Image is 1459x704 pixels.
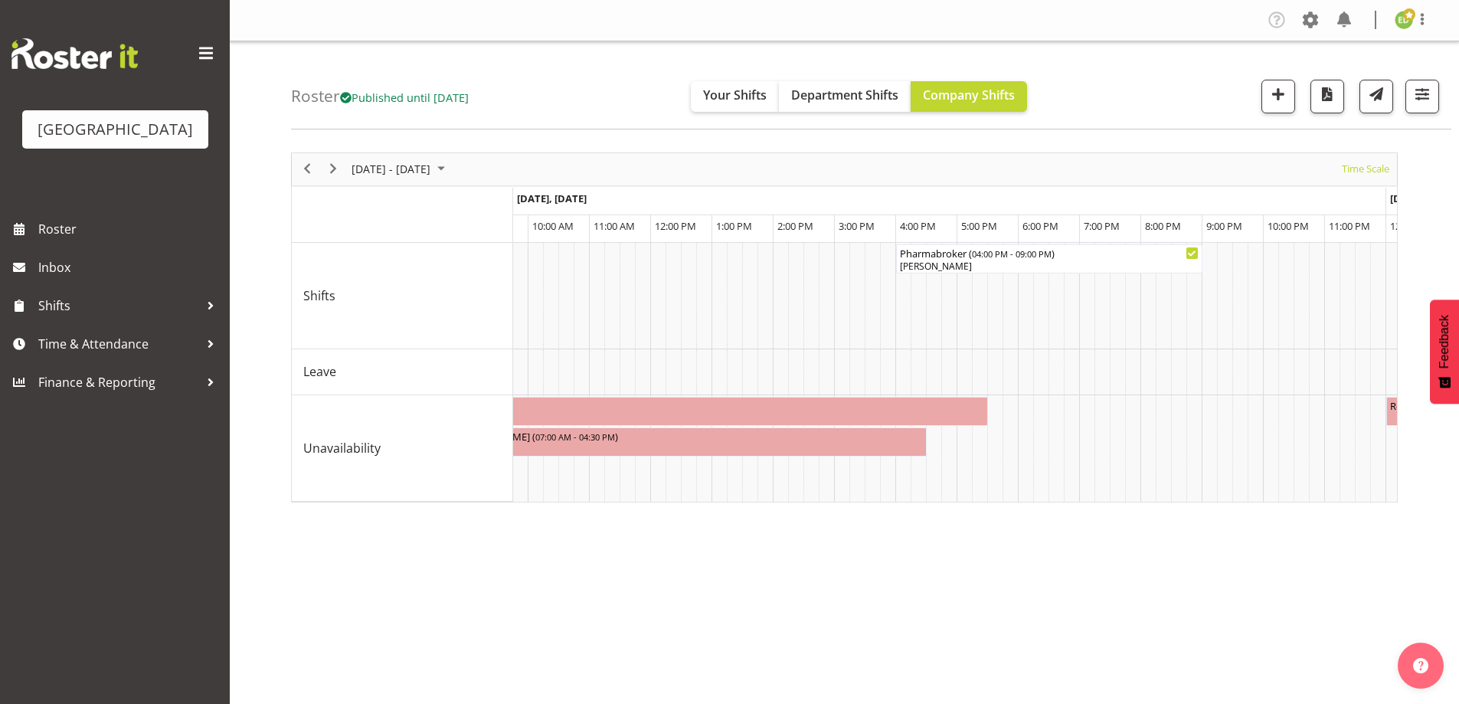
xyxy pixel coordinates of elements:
button: Filter Shifts [1405,80,1439,113]
span: 1:00 PM [716,219,752,233]
div: Shifts"s event - Pharmabroker Begin From Monday, October 13, 2025 at 4:00:00 PM GMT+13:00 Ends At... [896,244,1202,273]
span: 7:00 PM [1084,219,1120,233]
span: 8:00 PM [1145,219,1181,233]
button: Download a PDF of the roster according to the set date range. [1310,80,1344,113]
div: [GEOGRAPHIC_DATA] [38,118,193,141]
button: Next [323,159,344,178]
span: Time Scale [1340,159,1391,178]
img: Rosterit website logo [11,38,138,69]
div: Unavailability"s event - Repeats every monday - Richard Freeman Begin From Monday, October 13, 20... [345,427,927,457]
button: Add a new shift [1261,80,1295,113]
span: Finance & Reporting [38,371,199,394]
span: [DATE], [DATE] [517,192,587,205]
h4: Roster [291,87,469,105]
button: Time Scale [1340,159,1392,178]
span: Leave [303,362,336,381]
span: 10:00 AM [532,219,574,233]
span: 12:00 AM [1390,219,1431,233]
span: Shifts [38,294,199,317]
span: Roster [38,218,222,241]
span: 2:00 PM [777,219,813,233]
button: Your Shifts [691,81,779,112]
span: 12:00 PM [655,219,696,233]
span: Unavailability [303,439,381,457]
span: Shifts [303,287,335,305]
span: [DATE] - [DATE] [350,159,432,178]
div: [PERSON_NAME] [900,260,1199,273]
div: October 13 - 19, 2025 [346,153,454,185]
span: Your Shifts [703,87,767,103]
div: previous period [294,153,320,185]
span: 04:00 PM - 09:00 PM [972,247,1052,260]
td: Leave resource [292,349,513,395]
div: Pharmabroker ( ) [900,245,1199,260]
button: Previous [297,159,318,178]
span: Inbox [38,256,222,279]
span: Department Shifts [791,87,898,103]
span: Feedback [1438,315,1451,368]
div: Repeats every [DATE] - [PERSON_NAME] ( ) [348,428,923,444]
td: Unavailability resource [292,395,513,502]
div: Timeline Week of October 15, 2025 [291,152,1398,503]
span: 5:00 PM [961,219,997,233]
span: 11:00 PM [1329,219,1370,233]
button: Send a list of all shifts for the selected filtered period to all rostered employees. [1359,80,1393,113]
span: Company Shifts [923,87,1015,103]
span: Time & Attendance [38,332,199,355]
span: 11:00 AM [594,219,635,233]
td: Shifts resource [292,243,513,349]
span: 3:00 PM [839,219,875,233]
div: next period [320,153,346,185]
span: 07:00 AM - 04:30 PM [535,431,615,443]
img: emma-dowman11789.jpg [1395,11,1413,29]
button: Department Shifts [779,81,911,112]
img: help-xxl-2.png [1413,658,1428,673]
span: 4:00 PM [900,219,936,233]
button: Feedback - Show survey [1430,300,1459,404]
span: Published until [DATE] [340,90,469,105]
button: October 2025 [349,159,452,178]
button: Company Shifts [911,81,1027,112]
span: 6:00 PM [1022,219,1058,233]
span: 9:00 PM [1206,219,1242,233]
span: 10:00 PM [1268,219,1309,233]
